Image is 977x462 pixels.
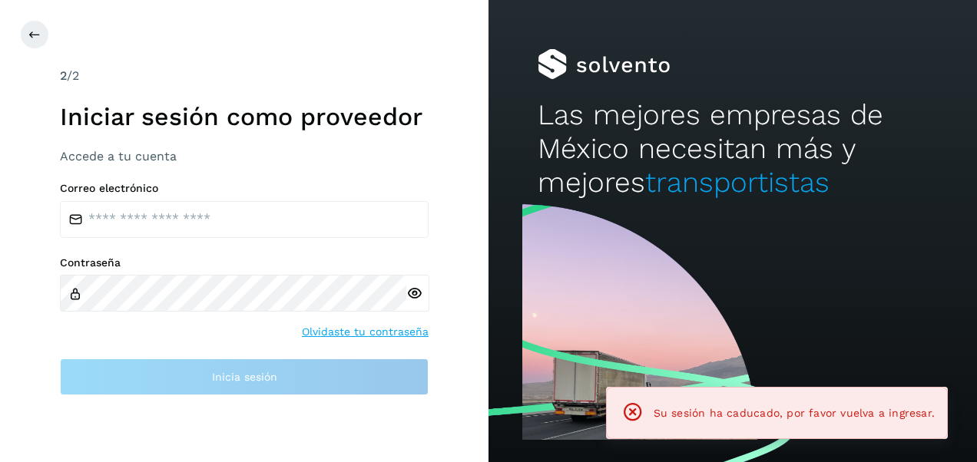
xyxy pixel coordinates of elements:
[538,98,929,200] h2: Las mejores empresas de México necesitan más y mejores
[60,182,429,195] label: Correo electrónico
[60,68,67,83] span: 2
[60,256,429,269] label: Contraseña
[60,67,429,85] div: /2
[60,149,429,163] h3: Accede a tu cuenta
[212,371,277,382] span: Inicia sesión
[645,166,830,199] span: transportistas
[302,324,429,340] a: Olvidaste tu contraseña
[60,358,429,395] button: Inicia sesión
[654,407,935,419] span: Su sesión ha caducado, por favor vuelva a ingresar.
[60,102,429,131] h1: Iniciar sesión como proveedor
